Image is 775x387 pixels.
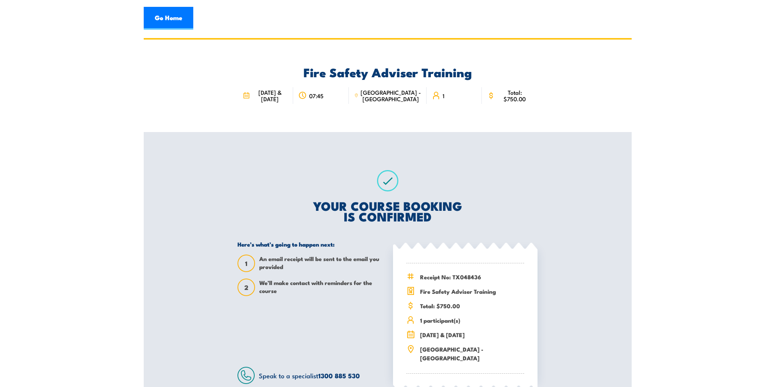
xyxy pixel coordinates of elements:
span: 2 [238,283,254,291]
span: We’ll make contact with reminders for the course [259,279,382,296]
span: 07:45 [309,92,324,99]
span: Speak to a specialist [259,371,360,380]
span: [GEOGRAPHIC_DATA] - [GEOGRAPHIC_DATA] [361,89,421,102]
span: [GEOGRAPHIC_DATA] - [GEOGRAPHIC_DATA] [420,345,524,362]
h2: YOUR COURSE BOOKING IS CONFIRMED [237,200,538,221]
span: An email receipt will be sent to the email you provided [259,255,382,272]
a: Go Home [144,7,193,30]
span: Total: $750.00 [497,89,532,102]
a: 1300 885 530 [318,371,360,381]
span: 1 participant(s) [420,316,524,325]
span: 1 [443,92,444,99]
span: Fire Safety Adviser Training [420,287,524,296]
span: Receipt No: TX048436 [420,272,524,281]
span: [DATE] & [DATE] [252,89,287,102]
span: 1 [238,260,254,268]
h5: Here’s what’s going to happen next: [237,240,382,248]
span: [DATE] & [DATE] [420,330,524,339]
span: Total: $750.00 [420,301,524,310]
h2: Fire Safety Adviser Training [237,67,538,77]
